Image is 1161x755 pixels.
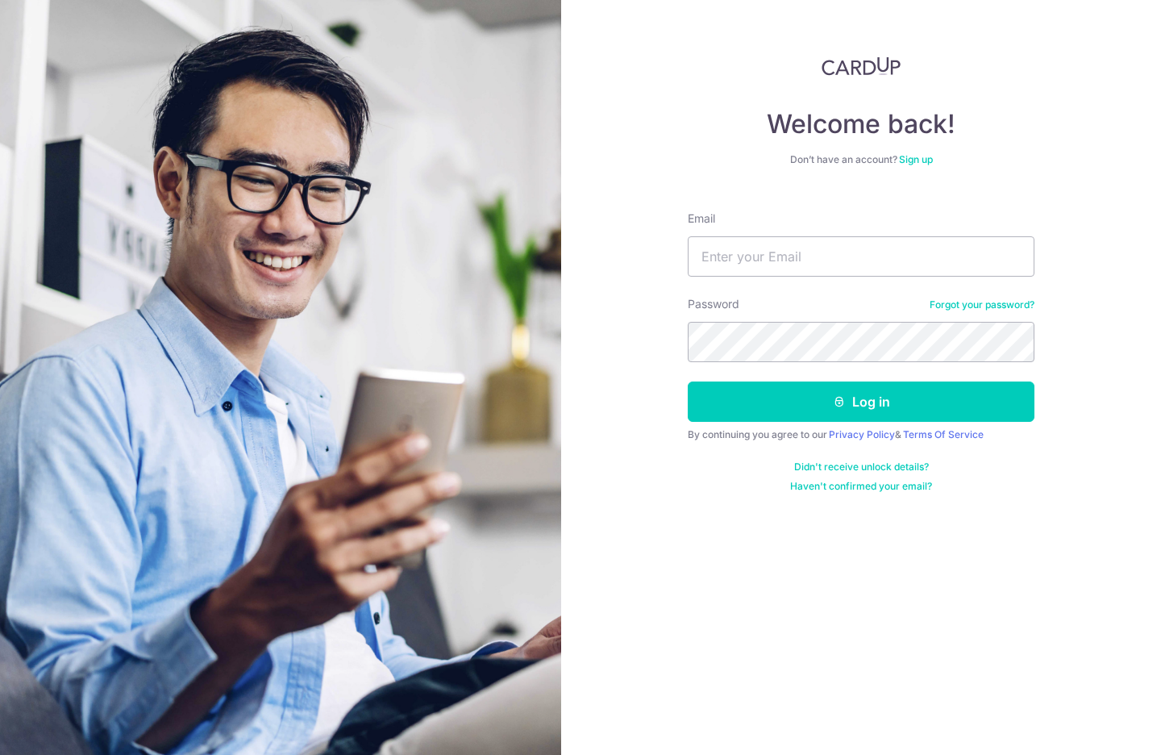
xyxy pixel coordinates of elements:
[903,428,984,440] a: Terms Of Service
[688,153,1034,166] div: Don’t have an account?
[688,211,715,227] label: Email
[688,428,1034,441] div: By continuing you agree to our &
[688,382,1034,422] button: Log in
[829,428,895,440] a: Privacy Policy
[688,108,1034,140] h4: Welcome back!
[822,56,901,76] img: CardUp Logo
[930,298,1034,311] a: Forgot your password?
[899,153,933,165] a: Sign up
[688,236,1034,277] input: Enter your Email
[688,296,739,312] label: Password
[794,461,929,473] a: Didn't receive unlock details?
[790,480,932,493] a: Haven't confirmed your email?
